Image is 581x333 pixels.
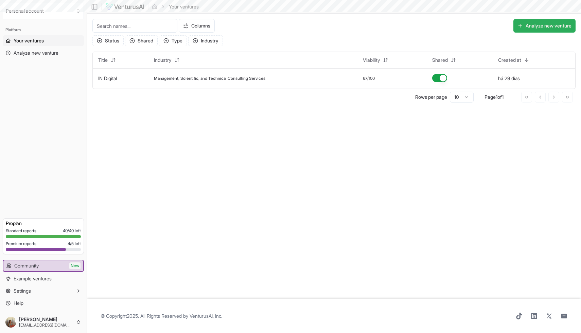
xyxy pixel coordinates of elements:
[19,316,73,322] span: [PERSON_NAME]
[179,19,215,33] button: Columns
[92,35,124,46] button: Status
[92,19,177,33] input: Search names...
[14,50,58,56] span: Analyze new venture
[63,228,81,234] span: 40 / 40 left
[497,94,502,100] span: of
[14,37,44,44] span: Your ventures
[19,322,73,328] span: [EMAIL_ADDRESS][DOMAIN_NAME]
[154,76,265,81] span: Management, Scientific, and Technical Consulting Services
[485,94,496,100] span: Page
[154,57,172,63] span: Industry
[14,262,39,269] span: Community
[5,317,16,328] img: ACg8ocJf9tJd5aIev6b7nNw8diO3ZVKMYfKqSiqq4VeG3JP3iguviiI=s96-c
[498,57,521,63] span: Created at
[6,228,36,234] span: Standard reports
[98,57,108,63] span: Title
[14,288,31,294] span: Settings
[6,220,81,227] h3: Pro plan
[363,76,367,81] span: 67
[367,76,375,81] span: /100
[3,314,84,330] button: [PERSON_NAME][EMAIL_ADDRESS][DOMAIN_NAME]
[14,275,52,282] span: Example ventures
[98,75,117,82] button: IN Digital
[496,94,497,100] span: 1
[3,35,84,46] a: Your ventures
[159,35,187,46] button: Type
[101,313,222,319] span: © Copyright 2025 . All Rights Reserved by .
[190,313,221,319] a: VenturusAI, Inc
[3,260,83,271] a: CommunityNew
[6,241,36,246] span: Premium reports
[502,94,504,100] span: 1
[68,241,81,246] span: 4 / 5 left
[513,19,576,33] button: Analyze new venture
[150,55,184,66] button: Industry
[3,24,84,35] div: Platform
[3,48,84,58] a: Analyze new venture
[359,55,392,66] button: Viability
[415,94,447,100] p: Rows per page
[69,262,81,269] span: New
[363,57,380,63] span: Viability
[3,298,84,309] a: Help
[428,55,460,66] button: Shared
[94,55,120,66] button: Title
[432,57,448,63] span: Shared
[98,75,117,81] a: IN Digital
[125,35,158,46] button: Shared
[3,285,84,296] button: Settings
[494,55,533,66] button: Created at
[188,35,223,46] button: Industry
[498,75,520,82] button: há 29 dias
[14,300,23,307] span: Help
[3,273,84,284] a: Example ventures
